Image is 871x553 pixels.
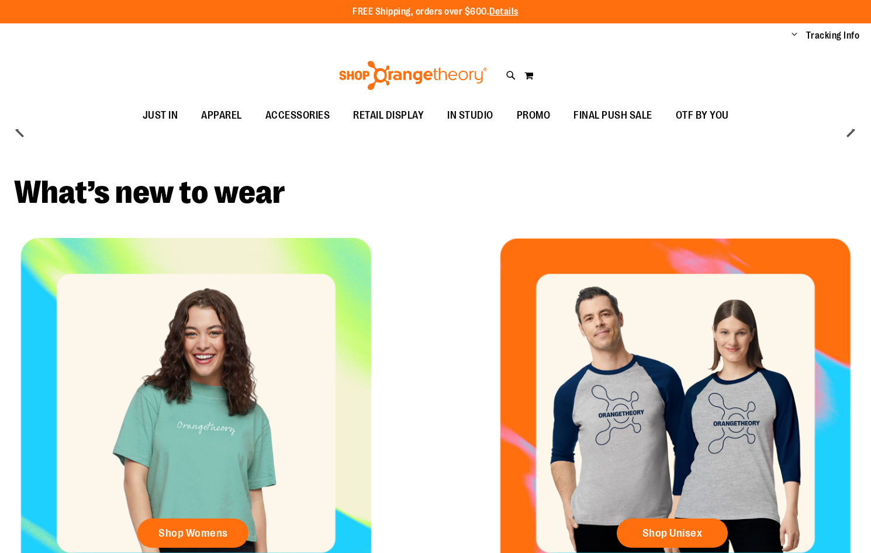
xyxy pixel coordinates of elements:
span: PROMO [517,102,551,129]
a: ACCESSORIES [254,102,342,129]
button: Account menu [791,30,797,42]
p: FREE Shipping, orders over $600. [352,5,519,19]
button: next [839,118,862,141]
span: FINAL PUSH SALE [573,102,652,129]
span: APPAREL [201,102,242,129]
button: prev [9,118,32,141]
a: Shop Womens [137,519,248,548]
a: Tracking Info [806,29,860,42]
a: APPAREL [189,102,254,129]
span: JUST IN [143,102,178,129]
a: Details [489,6,519,17]
span: Shop Unisex [642,527,703,540]
h2: What’s new to wear [14,177,857,209]
span: IN STUDIO [447,102,493,129]
span: Shop Womens [158,527,228,540]
a: IN STUDIO [435,102,505,129]
a: FINAL PUSH SALE [562,102,664,129]
a: RETAIL DISPLAY [341,102,435,129]
span: ACCESSORIES [265,102,330,129]
a: PROMO [505,102,562,129]
a: Shop Unisex [617,519,728,548]
img: Shop Orangetheory [337,61,489,90]
span: OTF BY YOU [676,102,729,129]
a: JUST IN [131,102,190,129]
span: RETAIL DISPLAY [353,102,424,129]
a: OTF BY YOU [664,102,741,129]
